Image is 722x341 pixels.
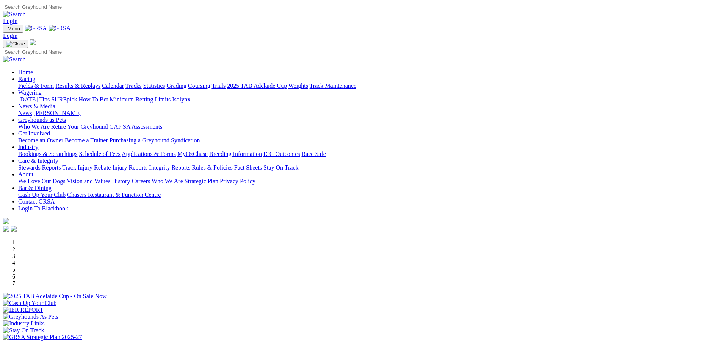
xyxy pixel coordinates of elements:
img: twitter.svg [11,226,17,232]
a: 2025 TAB Adelaide Cup [227,83,287,89]
a: Become a Trainer [65,137,108,143]
a: Strategic Plan [185,178,218,184]
a: Tracks [125,83,142,89]
a: Care & Integrity [18,157,58,164]
a: Stay On Track [263,164,298,171]
input: Search [3,48,70,56]
a: Weights [288,83,308,89]
img: Stay On Track [3,327,44,334]
a: Breeding Information [209,151,262,157]
a: Vision and Values [67,178,110,184]
a: Racing [18,76,35,82]
img: facebook.svg [3,226,9,232]
a: Race Safe [301,151,326,157]
a: History [112,178,130,184]
img: IER REPORT [3,307,43,313]
a: Isolynx [172,96,190,103]
img: Search [3,56,26,63]
a: Privacy Policy [220,178,255,184]
a: Retire Your Greyhound [51,123,108,130]
a: Login To Blackbook [18,205,68,212]
img: Industry Links [3,320,45,327]
a: Cash Up Your Club [18,192,66,198]
a: Track Injury Rebate [62,164,111,171]
a: News & Media [18,103,55,109]
div: Wagering [18,96,719,103]
a: Syndication [171,137,200,143]
a: Track Maintenance [310,83,356,89]
div: News & Media [18,110,719,117]
a: Careers [132,178,150,184]
button: Toggle navigation [3,40,28,48]
img: Close [6,41,25,47]
a: Bar & Dining [18,185,52,191]
a: Become an Owner [18,137,63,143]
a: Applications & Forms [122,151,176,157]
div: About [18,178,719,185]
a: Schedule of Fees [79,151,120,157]
a: Login [3,33,17,39]
img: Cash Up Your Club [3,300,56,307]
a: Contact GRSA [18,198,55,205]
img: logo-grsa-white.png [30,39,36,45]
div: Industry [18,151,719,157]
a: News [18,110,32,116]
input: Search [3,3,70,11]
div: Bar & Dining [18,192,719,198]
img: GRSA [25,25,47,32]
a: Who We Are [18,123,50,130]
img: Search [3,11,26,18]
div: Get Involved [18,137,719,144]
a: Grading [167,83,186,89]
a: Stewards Reports [18,164,61,171]
div: Care & Integrity [18,164,719,171]
a: Bookings & Scratchings [18,151,77,157]
a: Injury Reports [112,164,147,171]
a: Home [18,69,33,75]
a: Rules & Policies [192,164,233,171]
img: GRSA Strategic Plan 2025-27 [3,334,82,341]
a: Minimum Betting Limits [110,96,171,103]
span: Menu [8,26,20,31]
a: Chasers Restaurant & Function Centre [67,192,161,198]
a: Integrity Reports [149,164,190,171]
a: GAP SA Assessments [110,123,163,130]
button: Toggle navigation [3,25,23,33]
a: [DATE] Tips [18,96,50,103]
div: Greyhounds as Pets [18,123,719,130]
a: Coursing [188,83,210,89]
a: We Love Our Dogs [18,178,65,184]
a: Fields & Form [18,83,54,89]
a: About [18,171,33,178]
a: Statistics [143,83,165,89]
a: Login [3,18,17,24]
a: How To Bet [79,96,108,103]
a: Calendar [102,83,124,89]
img: Greyhounds As Pets [3,313,58,320]
a: Get Involved [18,130,50,137]
div: Racing [18,83,719,89]
img: logo-grsa-white.png [3,218,9,224]
img: GRSA [49,25,71,32]
a: Wagering [18,89,42,96]
a: SUREpick [51,96,77,103]
a: Who We Are [152,178,183,184]
a: MyOzChase [177,151,208,157]
a: Industry [18,144,38,150]
a: Trials [211,83,226,89]
a: Greyhounds as Pets [18,117,66,123]
a: [PERSON_NAME] [33,110,81,116]
a: Purchasing a Greyhound [110,137,169,143]
a: Fact Sheets [234,164,262,171]
a: ICG Outcomes [263,151,300,157]
img: 2025 TAB Adelaide Cup - On Sale Now [3,293,107,300]
a: Results & Replays [55,83,100,89]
